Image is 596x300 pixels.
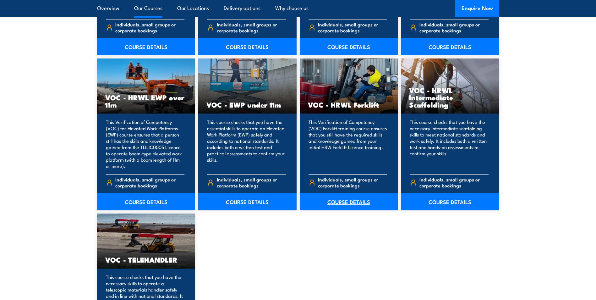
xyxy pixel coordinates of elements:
a: COURSE DETAILS [198,38,297,55]
a: COURSE DETAILS [300,193,398,210]
span: Individuals, small groups or corporate bookings [115,176,184,188]
span: Individuals, small groups or corporate bookings [318,176,387,188]
span: Individuals, small groups or corporate bookings [217,21,286,33]
a: COURSE DETAILS [401,38,499,55]
a: COURSE DETAILS [198,193,297,210]
p: This course checks that you have the essential skills to operate an Elevated Work Platform (EWP) ... [207,119,286,169]
a: COURSE DETAILS [97,38,195,55]
a: COURSE DETAILS [300,38,398,55]
p: This course checks that you have the necessary intermediate scaffolding skills to meet national s... [410,119,489,169]
h3: VOC - HRWL EWP over 11m [105,94,187,108]
p: This Verification of Competency (VOC) Forklift training course ensures that you still have the re... [309,119,387,169]
span: Individuals, small groups or corporate bookings [115,21,184,33]
span: Individuals, small groups or corporate bookings [419,21,489,33]
span: Individuals, small groups or corporate bookings [318,21,387,33]
a: COURSE DETAILS [97,193,195,210]
a: COURSE DETAILS [401,193,499,210]
span: Individuals, small groups or corporate bookings [217,176,286,188]
span: Individuals, small groups or corporate bookings [419,176,489,188]
p: This Verification of Competency (VOC) for Elevated Work Platforms (EWP) course ensures that a per... [106,119,185,169]
h3: VOC - TELEHANDLER [105,256,187,263]
h3: VOC - EWP under 11m [206,101,288,108]
h3: VOC - HRWL Intermediate Scaffolding [409,86,491,108]
h3: VOC - HRWL Forklift [308,101,390,108]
